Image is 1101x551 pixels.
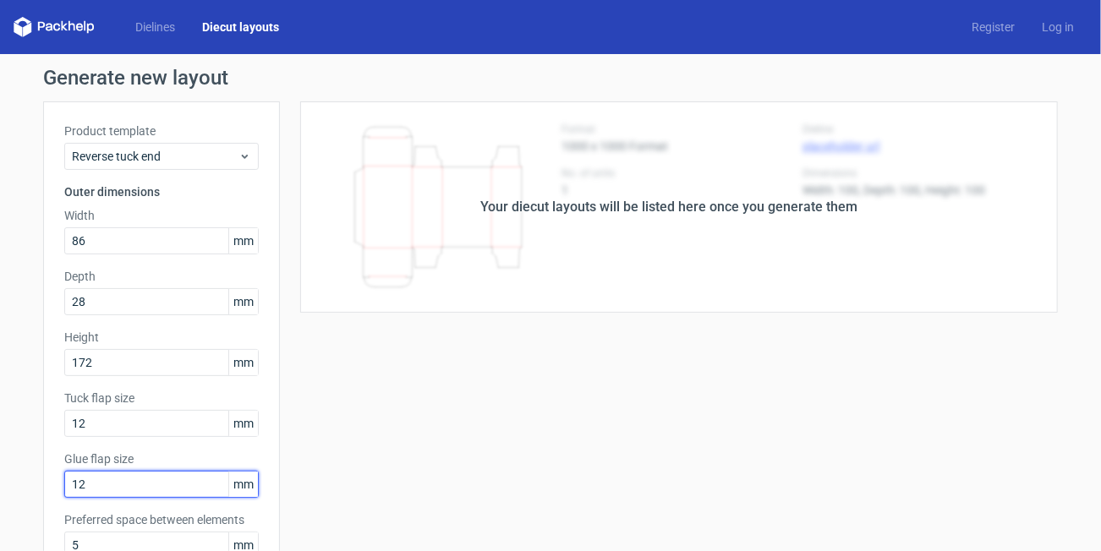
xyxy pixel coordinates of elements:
[228,411,258,436] span: mm
[228,289,258,314] span: mm
[43,68,1058,88] h1: Generate new layout
[189,19,293,35] a: Diecut layouts
[64,268,259,285] label: Depth
[228,350,258,375] span: mm
[64,183,259,200] h3: Outer dimensions
[122,19,189,35] a: Dielines
[480,197,857,217] div: Your diecut layouts will be listed here once you generate them
[64,450,259,467] label: Glue flap size
[64,329,259,346] label: Height
[72,148,238,165] span: Reverse tuck end
[228,228,258,254] span: mm
[64,123,259,139] label: Product template
[64,511,259,528] label: Preferred space between elements
[64,207,259,224] label: Width
[1028,19,1087,35] a: Log in
[64,390,259,406] label: Tuck flap size
[958,19,1028,35] a: Register
[228,472,258,497] span: mm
